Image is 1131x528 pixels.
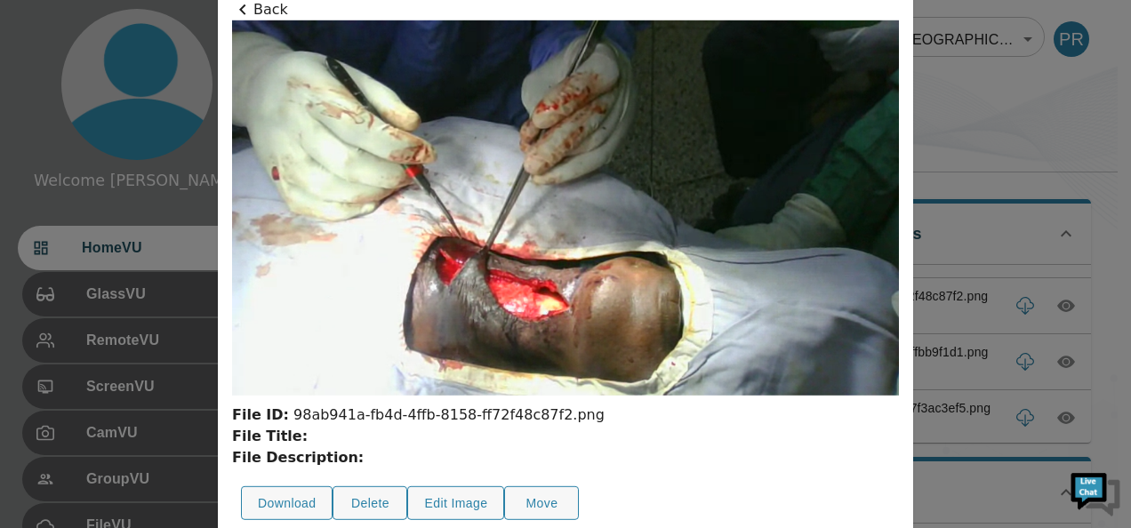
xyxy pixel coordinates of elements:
button: Delete [333,486,407,521]
button: Download [241,486,333,521]
div: 98ab941a-fb4d-4ffb-8158-ff72f48c87f2.png [232,404,899,426]
img: Chat Widget [1069,466,1122,519]
textarea: Type your message and hit 'Enter' [9,345,339,407]
div: Minimize live chat window [292,9,334,52]
strong: File Description: [232,449,364,466]
img: 98ab941a-fb4d-4ffb-8158-ff72f48c87f2.png [232,20,899,396]
span: We're online! [103,154,245,333]
strong: File ID: [232,406,289,423]
img: d_736959983_company_1615157101543_736959983 [30,83,75,127]
strong: File Title: [232,428,308,444]
button: Edit Image [407,486,504,521]
button: Move [504,486,579,521]
div: Chat with us now [92,93,299,116]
